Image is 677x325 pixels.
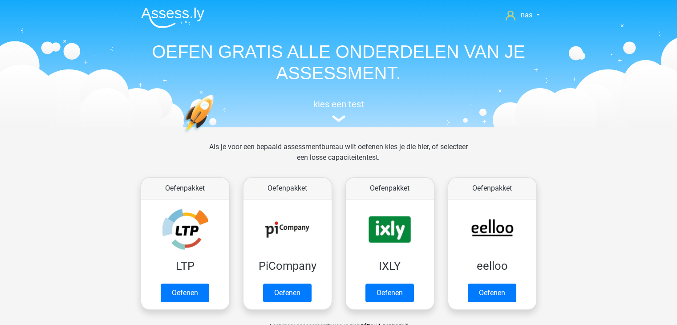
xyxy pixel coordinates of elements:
span: nas [521,11,532,19]
div: Als je voor een bepaald assessmentbureau wilt oefenen kies je die hier, of selecteer een losse ca... [202,142,475,174]
img: oefenen [183,94,248,175]
a: Oefenen [263,284,312,302]
img: assessment [332,115,345,122]
h1: OEFEN GRATIS ALLE ONDERDELEN VAN JE ASSESSMENT. [134,41,543,84]
img: Assessly [141,7,204,28]
a: nas [502,10,543,20]
a: Oefenen [468,284,516,302]
a: Oefenen [365,284,414,302]
h5: kies een test [134,99,543,110]
a: kies een test [134,99,543,122]
a: Oefenen [161,284,209,302]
